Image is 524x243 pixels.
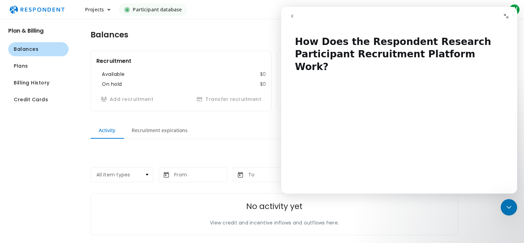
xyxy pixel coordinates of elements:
[281,7,517,194] iframe: Intercom live chat
[160,169,172,182] button: md-calendar
[8,27,69,34] h2: Plan & Billing
[8,42,69,56] button: Navigate to Balances
[436,3,505,16] button: Mustard seed Team
[5,3,69,16] img: respondent-logo.png
[508,3,521,16] button: W
[14,62,28,70] span: Plans
[96,57,132,65] h2: Recruitment
[450,6,496,13] span: Mustard seed Team
[246,202,302,211] h2: No activity yet
[133,3,182,16] span: Participant database
[174,171,215,180] input: From
[420,3,433,16] a: Help and support
[96,93,158,105] button: Add recruitment
[123,122,196,139] md-tab-item: Recruitment expirations
[102,71,125,78] dt: Available
[192,96,266,102] span: Transferring recruitment has been paused while your account is under review. Review can take 1-3 ...
[14,79,50,86] span: Billing History
[509,4,520,15] span: W
[80,3,116,16] button: Projects
[260,71,266,78] dd: $0
[8,59,69,73] button: Navigate to Plans
[8,76,69,90] button: Navigate to Billing History
[85,6,104,13] span: Projects
[91,122,123,139] md-tab-item: Activity
[96,96,158,102] span: Buying recruitment has been paused while your account is under review. Review can take 1-3 busine...
[210,219,339,227] p: View credit and incentive inflows and outflows here.
[260,81,266,88] dd: $0
[403,3,417,16] a: Message participants
[248,171,289,180] input: To
[91,30,128,40] h1: Balances
[14,46,38,53] span: Balances
[501,199,517,216] iframe: Intercom live chat
[192,93,266,105] button: Transfer recruitment
[102,81,122,88] dt: On hold
[119,3,187,16] a: Participant database
[8,93,69,107] button: Navigate to Credit Cards
[14,96,48,103] span: Credit Cards
[234,169,246,182] button: md-calendar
